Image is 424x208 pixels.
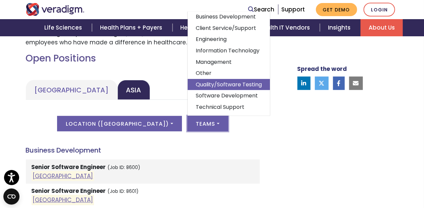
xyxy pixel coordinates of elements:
[108,164,141,171] small: (Job ID: 8600)
[297,65,347,73] strong: Spread the word
[251,19,320,36] a: Health IT Vendors
[33,172,93,180] a: [GEOGRAPHIC_DATA]
[188,68,270,79] a: Other
[188,45,270,56] a: Information Technology
[187,116,228,131] button: Teams
[188,90,270,101] a: Software Development
[36,19,92,36] a: Life Sciences
[3,189,19,205] button: Open CMP widget
[32,163,106,171] strong: Senior Software Engineer
[26,80,117,100] a: [GEOGRAPHIC_DATA]
[188,23,270,34] a: Client Service/Support
[361,19,403,36] a: About Us
[282,5,305,13] a: Support
[57,116,182,131] button: Location ([GEOGRAPHIC_DATA])
[188,101,270,113] a: Technical Support
[173,19,251,36] a: Healthcare Providers
[117,80,150,100] a: Asia
[316,3,357,16] a: Get Demo
[26,53,260,64] h2: Open Positions
[26,146,260,154] h4: Business Development
[320,19,361,36] a: Insights
[188,79,270,90] a: Quality/Software Testing
[32,187,106,195] strong: Senior Software Engineer
[188,56,270,68] a: Management
[26,3,85,16] img: Veradigm logo
[364,3,395,16] a: Login
[188,11,270,23] a: Business Development
[188,34,270,45] a: Engineering
[248,5,275,14] a: Search
[33,196,93,204] a: [GEOGRAPHIC_DATA]
[108,188,139,195] small: (Job ID: 8601)
[92,19,172,36] a: Health Plans + Payers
